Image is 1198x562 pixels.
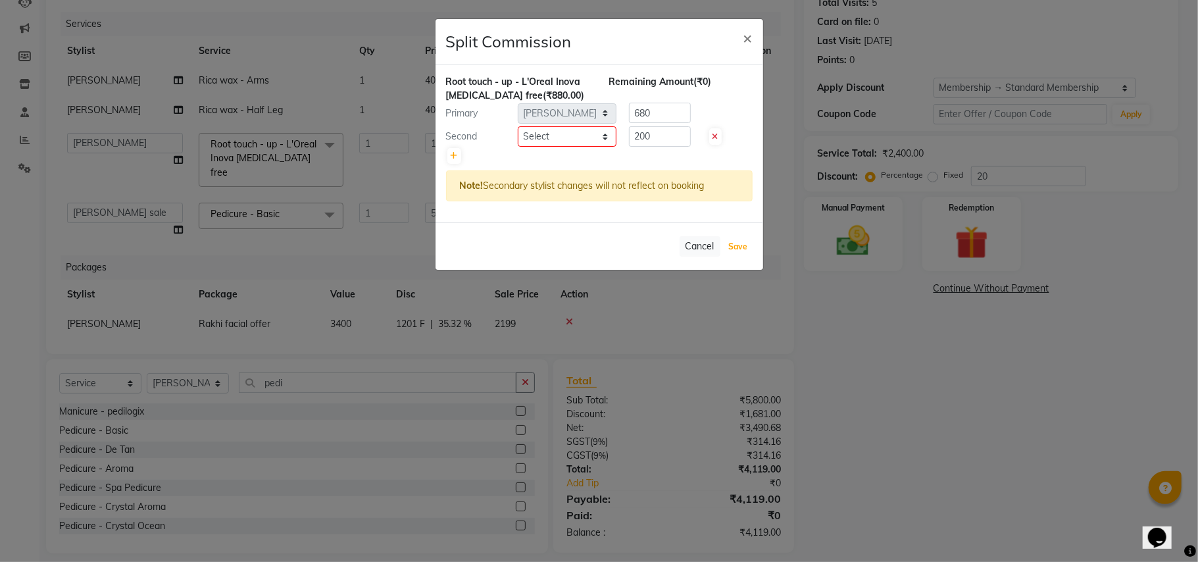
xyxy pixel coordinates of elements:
[543,89,585,101] span: (₹880.00)
[446,30,572,53] h4: Split Commission
[1143,509,1185,549] iframe: chat widget
[460,180,484,192] strong: Note!
[694,76,712,88] span: (₹0)
[680,236,720,257] button: Cancel
[436,107,518,120] div: Primary
[609,76,694,88] span: Remaining Amount
[743,28,753,47] span: ×
[436,130,518,143] div: Second
[733,19,763,56] button: Close
[726,238,751,256] button: Save
[446,170,753,201] div: Secondary stylist changes will not reflect on booking
[446,76,581,101] span: Root touch - up - L'Oreal Inova [MEDICAL_DATA] free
